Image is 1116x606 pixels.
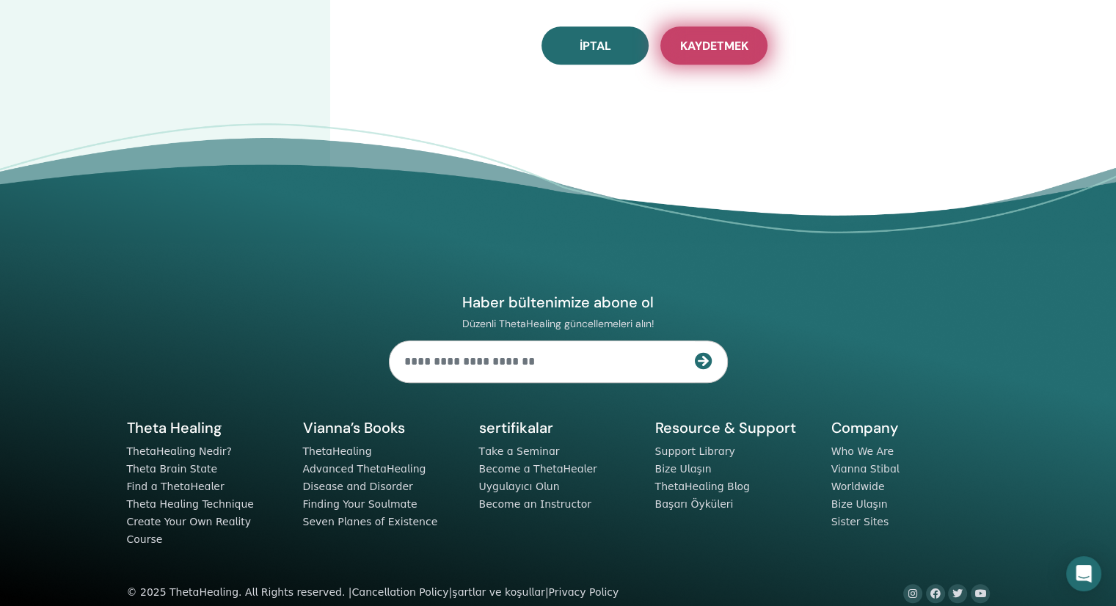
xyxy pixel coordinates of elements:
span: Kaydetmek [680,38,748,54]
a: Başarı Öyküleri [655,498,734,510]
h5: Theta Healing [127,418,285,437]
a: İptal [541,26,649,65]
p: Düzenli ThetaHealing güncellemeleri alın! [389,317,728,330]
a: Cancellation Policy [351,586,448,598]
a: Create Your Own Reality Course [127,516,252,545]
a: Vianna Stibal [831,463,900,475]
a: Privacy Policy [549,586,619,598]
a: Become an Instructor [479,498,591,510]
a: ThetaHealing Blog [655,481,750,492]
a: Seven Planes of Existence [303,516,438,527]
a: Disease and Disorder [303,481,413,492]
a: şartlar ve koşullar [452,586,545,598]
a: Worldwide [831,481,885,492]
div: Open Intercom Messenger [1066,556,1101,591]
h5: sertifikalar [479,418,638,437]
h5: Resource & Support [655,418,814,437]
a: Bize Ulaşın [831,498,888,510]
a: Finding Your Soulmate [303,498,417,510]
h5: Company [831,418,990,437]
a: Who We Are [831,445,894,457]
a: Become a ThetaHealer [479,463,597,475]
a: ThetaHealing Nedir? [127,445,232,457]
a: Advanced ThetaHealing [303,463,426,475]
button: Kaydetmek [660,26,767,65]
h5: Vianna’s Books [303,418,462,437]
a: Theta Healing Technique [127,498,254,510]
a: Uygulayıcı Olun [479,481,560,492]
h4: Haber bültenimize abone ol [389,293,728,312]
a: Theta Brain State [127,463,218,475]
a: Sister Sites [831,516,889,527]
a: Support Library [655,445,735,457]
div: © 2025 ThetaHealing. All Rights reserved. | | | [127,584,619,602]
a: Bize Ulaşın [655,463,712,475]
span: İptal [580,38,611,54]
a: Take a Seminar [479,445,560,457]
a: Find a ThetaHealer [127,481,225,492]
a: ThetaHealing [303,445,372,457]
